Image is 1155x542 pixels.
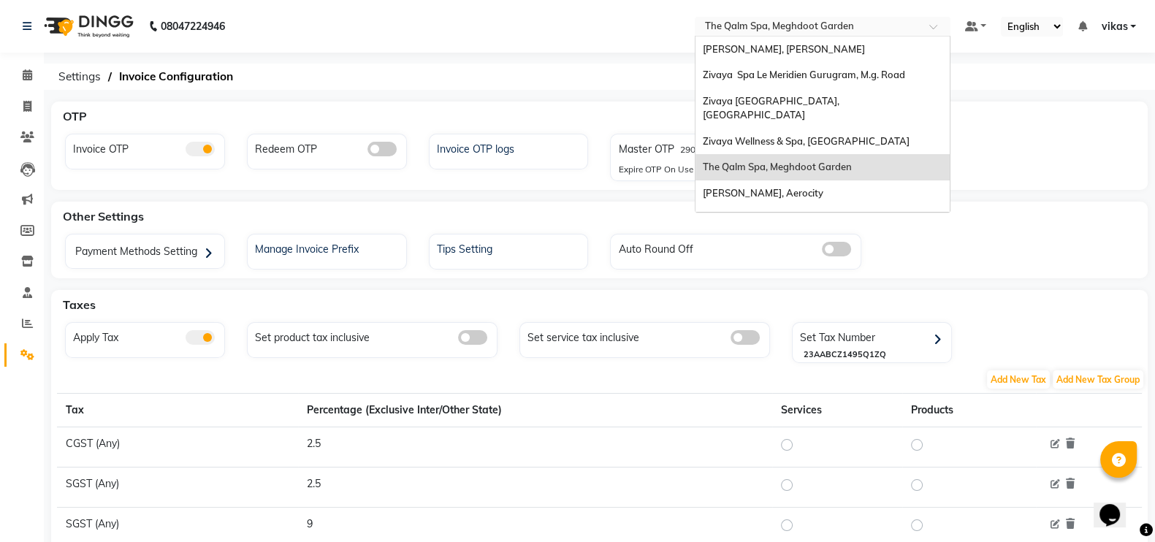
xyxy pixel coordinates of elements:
div: Invoice OTP [69,138,224,157]
span: Add New Tax [987,370,1050,389]
span: Zivaya Spa Le Meridien Gurugram, M.g. Road [703,69,905,80]
span: The Qalm Spa, Meghdoot Garden [703,161,852,172]
span: [PERSON_NAME], [PERSON_NAME] [703,43,865,55]
b: 08047224946 [161,6,225,47]
span: Zivaya Wellness & Spa, [GEOGRAPHIC_DATA] [703,135,910,147]
td: CGST (Any) [57,427,298,467]
div: Auto Round Off [614,238,860,257]
div: Set service tax inclusive [524,327,769,346]
div: Set product tax inclusive [251,327,497,346]
a: Manage Invoice Prefix [248,238,406,257]
div: Payment Methods Setting [69,238,224,268]
span: Add New Tax Group [1053,370,1143,389]
a: Invoice OTP logs [430,138,588,157]
span: Settings [51,64,108,90]
div: 23AABCZ1495Q1ZQ [804,348,951,361]
div: Apply Tax [69,327,224,346]
div: Tips Setting [433,238,588,257]
td: SGST (Any) [57,467,298,507]
span: Zivaya [GEOGRAPHIC_DATA], [GEOGRAPHIC_DATA] [703,95,844,121]
label: 2905 [679,143,700,156]
a: Add New Tax Group [1051,373,1145,386]
label: Master OTP [618,142,674,157]
img: logo [37,6,137,47]
a: Tips Setting [430,238,588,257]
td: 2.5 [298,467,772,507]
ng-dropdown-panel: Options list [695,36,950,213]
div: Set Tax Number [796,327,951,348]
span: [PERSON_NAME], Aerocity [703,187,823,199]
span: vikas [1101,19,1127,34]
th: Tax [57,393,298,427]
div: Invoice OTP logs [433,138,588,157]
div: Expire OTP On Use [618,163,693,178]
a: Add New Tax [986,373,1051,386]
th: Products [902,393,1036,427]
iframe: chat widget [1094,484,1140,527]
div: Redeem OTP [251,138,406,157]
td: 2.5 [298,427,772,467]
div: Manage Invoice Prefix [251,238,406,257]
th: Percentage (Exclusive Inter/Other State) [298,393,772,427]
th: Services [772,393,902,427]
span: Invoice Configuration [112,64,240,90]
